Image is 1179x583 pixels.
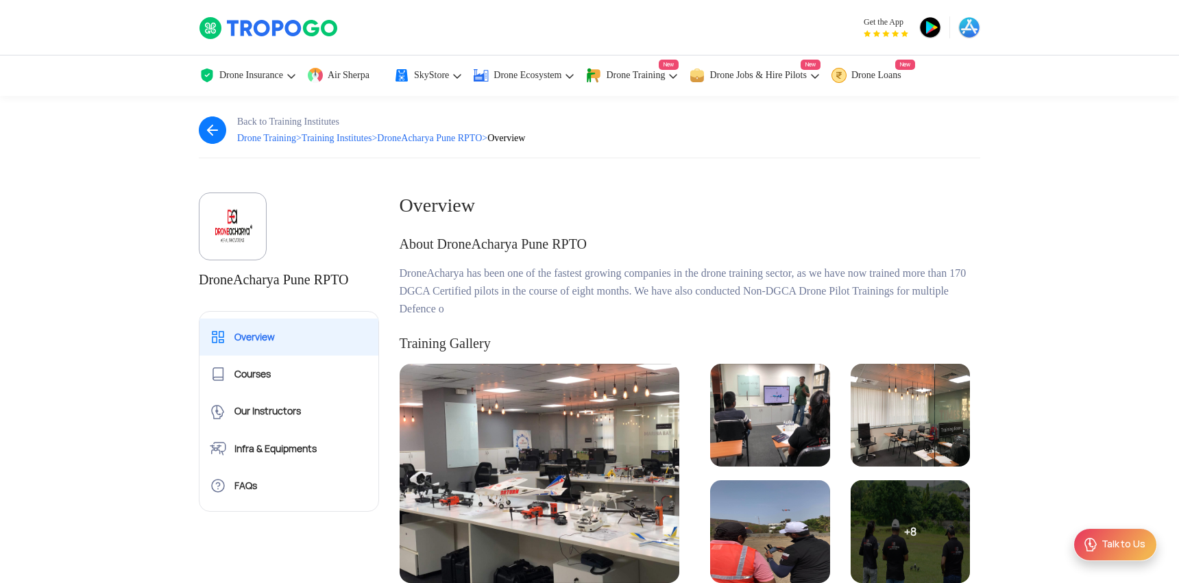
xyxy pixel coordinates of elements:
a: SkyStore [393,55,463,96]
img: ic_playstore.png [919,16,941,38]
div: +8 [851,480,970,583]
img: droneacharya-3.jpg [710,480,829,583]
a: FAQs [199,467,378,504]
img: DA%20LOGO%202(registered%20trademark%20symboll).png [210,204,255,249]
img: ic_Support.svg [1082,536,1099,553]
span: New [801,60,821,70]
a: Our Instructors [199,393,378,430]
img: TropoGo Logo [199,16,339,40]
a: Drone TrainingNew [585,55,679,96]
div: DroneAcharya has been one of the fastest growing companies in the drone training sector, as we ha... [400,264,981,318]
span: DroneAcharya Pune RPTO [377,133,487,143]
span: Drone Ecosystem [494,70,561,81]
h1: DroneAcharya Pune RPTO [199,269,379,290]
span: Training Institutes [302,133,377,143]
span: New [659,60,679,70]
div: About DroneAcharya Pune RPTO [400,235,981,253]
a: Drone Ecosystem [473,55,575,96]
a: Drone LoansNew [831,55,915,96]
div: Back to Training Institutes [237,116,525,127]
img: droneacharya-2.jpg [710,364,829,467]
a: Air Sherpa [307,55,383,96]
span: Get the App [864,16,908,27]
span: > [372,133,377,143]
div: Overview [400,193,981,219]
span: Drone Training [606,70,665,81]
a: Courses [199,356,378,393]
img: ic_appstore.png [958,16,980,38]
a: Overview [199,319,378,356]
span: > [296,133,302,143]
span: > [482,133,487,143]
span: Overview [487,133,525,143]
div: Talk to Us [1102,538,1145,551]
span: Drone Training [237,133,302,143]
span: Drone Loans [851,70,901,81]
span: New [895,60,915,70]
span: Air Sherpa [328,70,369,81]
div: Training Gallery [400,334,981,353]
a: Infra & Equipments [199,430,378,467]
a: Drone Jobs & Hire PilotsNew [689,55,821,96]
span: Drone Jobs & Hire Pilots [709,70,807,81]
img: droneacharya-4.jpg [851,364,970,467]
img: droneacharya-1.jpg [400,364,680,583]
span: Drone Insurance [219,70,283,81]
img: App Raking [864,30,908,37]
span: SkyStore [414,70,449,81]
a: Drone Insurance [199,55,297,96]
